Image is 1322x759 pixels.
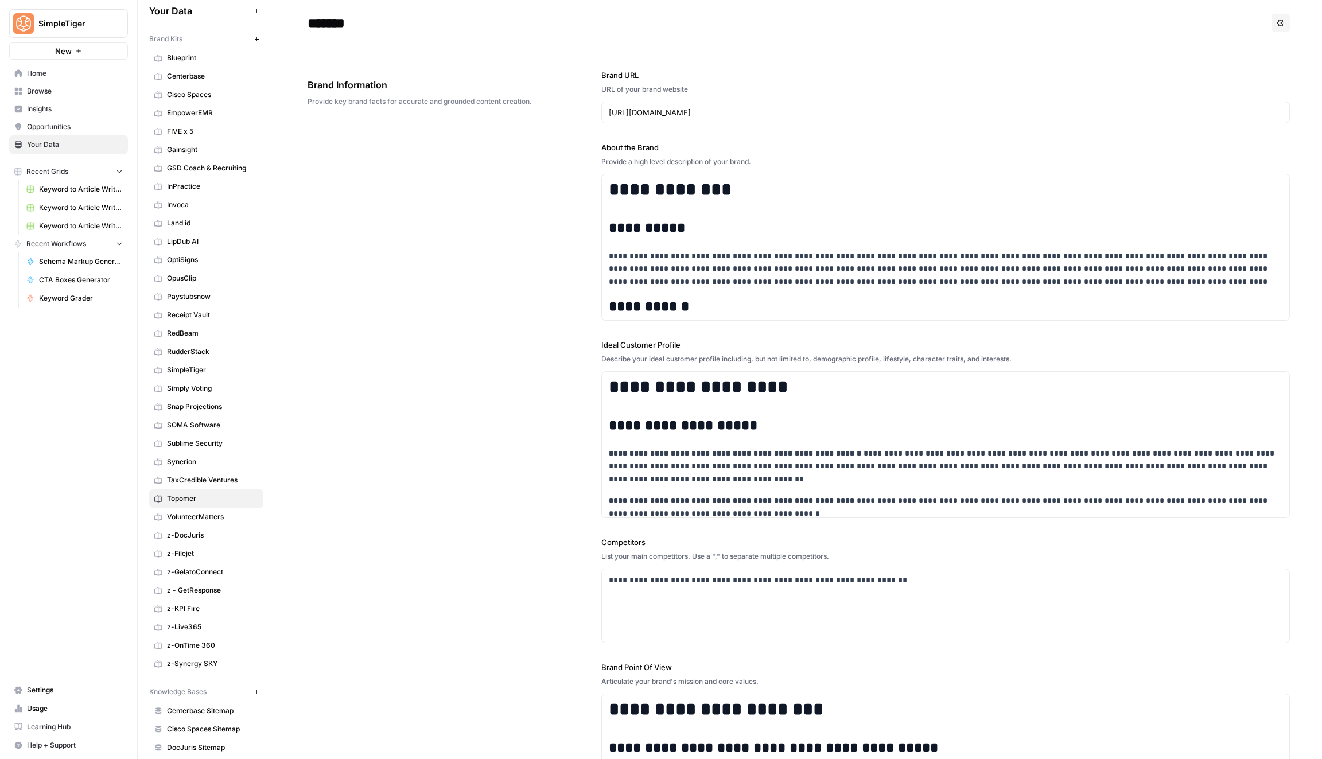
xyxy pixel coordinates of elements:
[9,9,128,38] button: Workspace: SimpleTiger
[167,420,258,430] span: SOMA Software
[149,122,263,141] a: FIVE x 5
[21,271,128,289] a: CTA Boxes Generator
[601,339,1290,351] label: Ideal Customer Profile
[167,328,258,338] span: RedBeam
[149,687,207,697] span: Knowledge Bases
[601,84,1290,95] div: URL of your brand website
[39,293,123,303] span: Keyword Grader
[167,236,258,247] span: LipDub AI
[308,96,537,107] span: Provide key brand facts for accurate and grounded content creation.
[167,475,258,485] span: TaxCredible Ventures
[167,548,258,559] span: z-Filejet
[149,141,263,159] a: Gainsight
[601,354,1290,364] div: Describe your ideal customer profile including, but not limited to, demographic profile, lifestyl...
[38,18,108,29] span: SimpleTiger
[149,324,263,342] a: RedBeam
[9,135,128,154] a: Your Data
[27,703,123,714] span: Usage
[167,640,258,651] span: z-OnTime 360
[149,526,263,544] a: z-DocJuris
[167,310,258,320] span: Receipt Vault
[149,563,263,581] a: z-GelatoConnect
[167,108,258,118] span: EmpowerEMR
[167,255,258,265] span: OptiSigns
[9,64,128,83] a: Home
[149,4,250,18] span: Your Data
[149,214,263,232] a: Land id
[149,177,263,196] a: InPractice
[21,289,128,308] a: Keyword Grader
[39,256,123,267] span: Schema Markup Generator
[167,126,258,137] span: FIVE x 5
[601,157,1290,167] div: Provide a high level description of your brand.
[27,86,123,96] span: Browse
[39,275,123,285] span: CTA Boxes Generator
[27,139,123,150] span: Your Data
[167,530,258,540] span: z-DocJuris
[9,699,128,718] a: Usage
[149,232,263,251] a: LipDub AI
[149,251,263,269] a: OptiSigns
[26,239,86,249] span: Recent Workflows
[601,536,1290,548] label: Competitors
[39,221,123,231] span: Keyword to Article Writer (R-Z)
[167,659,258,669] span: z-Synergy SKY
[13,13,34,34] img: SimpleTiger Logo
[9,681,128,699] a: Settings
[27,104,123,114] span: Insights
[39,184,123,194] span: Keyword to Article Writer (A-H)
[167,273,258,283] span: OpusClip
[149,287,263,306] a: Paystubsnow
[27,685,123,695] span: Settings
[149,471,263,489] a: TaxCredible Ventures
[149,738,263,757] a: DocJuris Sitemap
[9,100,128,118] a: Insights
[601,551,1290,562] div: List your main competitors. Use a "," to separate multiple competitors.
[149,159,263,177] a: GSD Coach & Recruiting
[167,493,258,504] span: Topomer
[149,618,263,636] a: z-Live365
[55,45,72,57] span: New
[9,82,128,100] a: Browse
[149,720,263,738] a: Cisco Spaces Sitemap
[149,434,263,453] a: Sublime Security
[149,269,263,287] a: OpusClip
[149,196,263,214] a: Invoca
[601,661,1290,673] label: Brand Point Of View
[149,600,263,618] a: z-KPI Fire
[149,544,263,563] a: z-Filejet
[149,379,263,398] a: Simply Voting
[39,203,123,213] span: Keyword to Article Writer (I-Q)
[149,398,263,416] a: Snap Projections
[149,581,263,600] a: z - GetResponse
[167,71,258,81] span: Centerbase
[21,198,128,217] a: Keyword to Article Writer (I-Q)
[167,402,258,412] span: Snap Projections
[149,342,263,361] a: RudderStack
[167,724,258,734] span: Cisco Spaces Sitemap
[308,78,537,92] span: Brand Information
[167,512,258,522] span: VolunteerMatters
[149,361,263,379] a: SimpleTiger
[167,200,258,210] span: Invoca
[167,585,258,595] span: z - GetResponse
[9,42,128,60] button: New
[167,163,258,173] span: GSD Coach & Recruiting
[21,180,128,198] a: Keyword to Article Writer (A-H)
[167,291,258,302] span: Paystubsnow
[149,49,263,67] a: Blueprint
[9,736,128,754] button: Help + Support
[167,89,258,100] span: Cisco Spaces
[27,740,123,750] span: Help + Support
[601,142,1290,153] label: About the Brand
[9,235,128,252] button: Recent Workflows
[149,508,263,526] a: VolunteerMatters
[167,145,258,155] span: Gainsight
[149,489,263,508] a: Topomer
[149,34,182,44] span: Brand Kits
[167,181,258,192] span: InPractice
[27,722,123,732] span: Learning Hub
[167,742,258,753] span: DocJuris Sitemap
[149,702,263,720] a: Centerbase Sitemap
[26,166,68,177] span: Recent Grids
